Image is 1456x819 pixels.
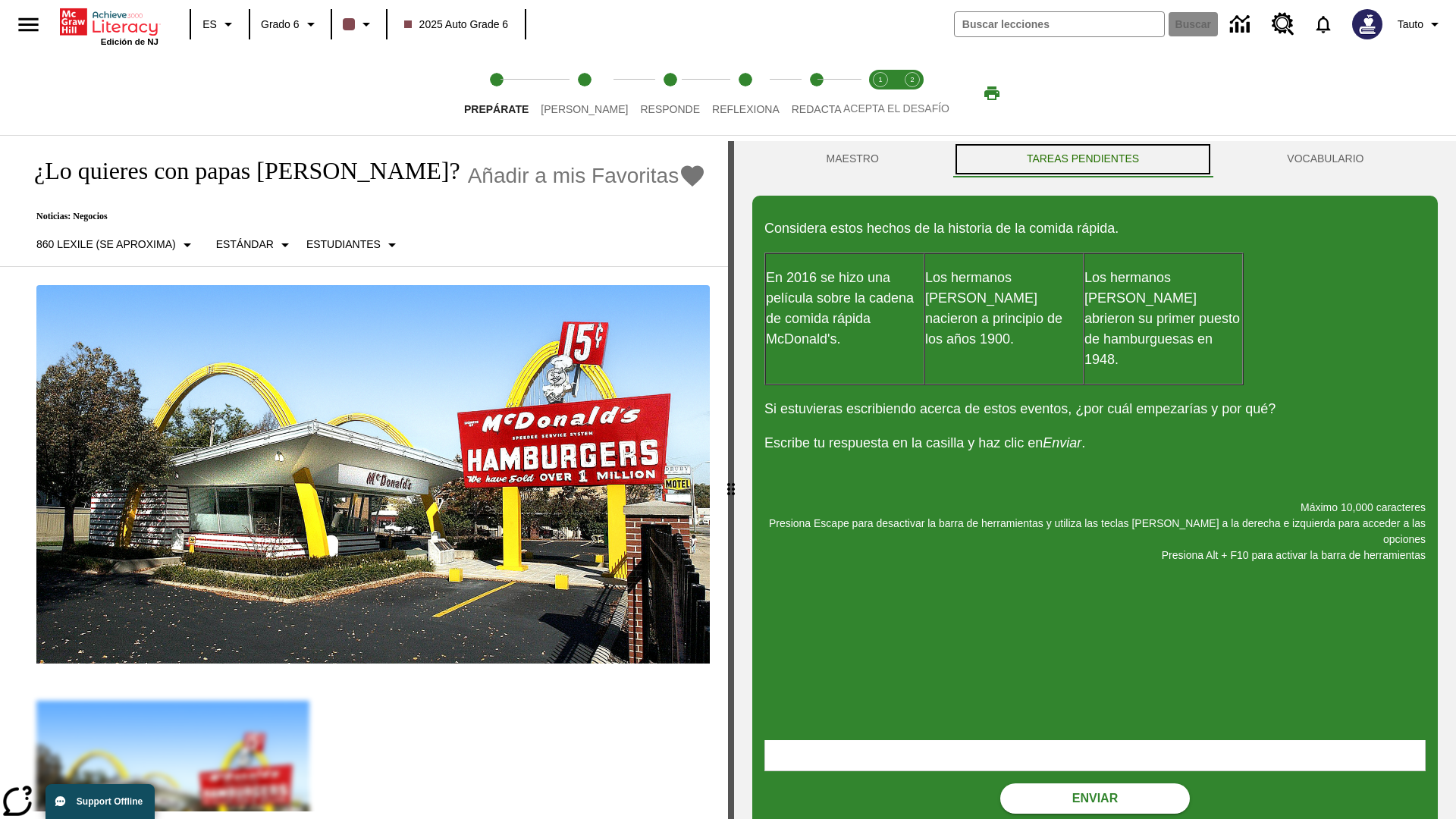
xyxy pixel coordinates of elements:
button: Acepta el desafío lee step 1 of 2 [858,52,902,135]
button: Escoja un nuevo avatar [1343,5,1392,44]
button: Seleccione Lexile, 860 Lexile (Se aproxima) [30,231,202,259]
em: Enviar [1043,435,1081,450]
a: Notificaciones [1304,5,1343,44]
p: Los hermanos [PERSON_NAME] abrieron su primer puesto de hamburguesas en 1948. [1084,268,1242,370]
span: Añadir a mis Favoritas [468,164,679,188]
span: Responde [640,103,700,115]
button: Grado: Grado 6, Elige un grado [255,11,326,38]
p: Máximo 10,000 caracteres [764,500,1426,516]
p: Si estuvieras escribiendo acerca de estos eventos, ¿por cuál empezarías y por qué? [764,399,1426,419]
button: Lenguaje: ES, Selecciona un idioma [196,11,244,38]
span: ES [202,17,217,33]
button: Tipo de apoyo, Estándar [210,231,300,259]
p: Los hermanos [PERSON_NAME] nacieron a principio de los años 1900. [925,268,1083,350]
button: Lee step 2 of 5 [529,52,640,135]
button: Support Offline [45,784,155,819]
button: Maestro [752,141,952,177]
p: En 2016 se hizo una película sobre la cadena de comida rápida McDonald's. [766,268,924,350]
p: Presiona Escape para desactivar la barra de herramientas y utiliza las teclas [PERSON_NAME] a la ... [764,516,1426,548]
button: Redacta step 5 of 5 [780,52,854,135]
span: [PERSON_NAME] [541,103,628,115]
span: Edición de NJ [101,37,158,46]
img: Avatar [1352,9,1382,39]
div: Portada [60,5,158,46]
span: Tauto [1398,17,1423,33]
button: Perfil/Configuración [1392,11,1450,38]
button: Responde step 3 of 5 [628,52,712,135]
p: 860 Lexile (Se aproxima) [36,237,176,253]
img: Uno de los primeros locales de McDonald's, con el icónico letrero rojo y los arcos amarillos. [36,285,710,664]
body: Máximo 10,000 caracteres Presiona Escape para desactivar la barra de herramientas y utiliza las t... [6,12,221,26]
button: Añadir a mis Favoritas - ¿Lo quieres con papas fritas? [468,162,707,189]
button: Imprimir [968,80,1016,107]
h1: ¿Lo quieres con papas [PERSON_NAME]? [18,157,460,185]
button: Reflexiona step 4 of 5 [700,52,792,135]
p: Noticias: Negocios [18,211,706,222]
div: Pulsa la tecla de intro o la barra espaciadora y luego presiona las flechas de derecha e izquierd... [728,141,734,819]
div: activity [734,141,1456,819]
button: TAREAS PENDIENTES [952,141,1213,177]
p: Considera estos hechos de la historia de la comida rápida. [764,218,1426,239]
div: Instructional Panel Tabs [752,141,1438,177]
span: Reflexiona [712,103,780,115]
button: Seleccionar estudiante [300,231,407,259]
button: VOCABULARIO [1213,141,1438,177]
span: ACEPTA EL DESAFÍO [843,102,949,115]
button: Abrir el menú lateral [6,2,51,47]
span: Support Offline [77,796,143,807]
p: Escribe tu respuesta en la casilla y haz clic en . [764,433,1426,453]
span: Grado 6 [261,17,300,33]
a: Centro de recursos, Se abrirá en una pestaña nueva. [1263,4,1304,45]
input: Buscar campo [955,12,1164,36]
button: El color de la clase es café oscuro. Cambiar el color de la clase. [337,11,381,38]
button: Prepárate step 1 of 5 [452,52,541,135]
a: Centro de información [1221,4,1263,45]
p: Estudiantes [306,237,381,253]
span: Redacta [792,103,842,115]
text: 1 [878,76,882,83]
text: 2 [910,76,914,83]
span: 2025 Auto Grade 6 [404,17,509,33]
span: Prepárate [464,103,529,115]
p: Estándar [216,237,274,253]
p: Presiona Alt + F10 para activar la barra de herramientas [764,548,1426,563]
button: Acepta el desafío contesta step 2 of 2 [890,52,934,135]
button: Enviar [1000,783,1190,814]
